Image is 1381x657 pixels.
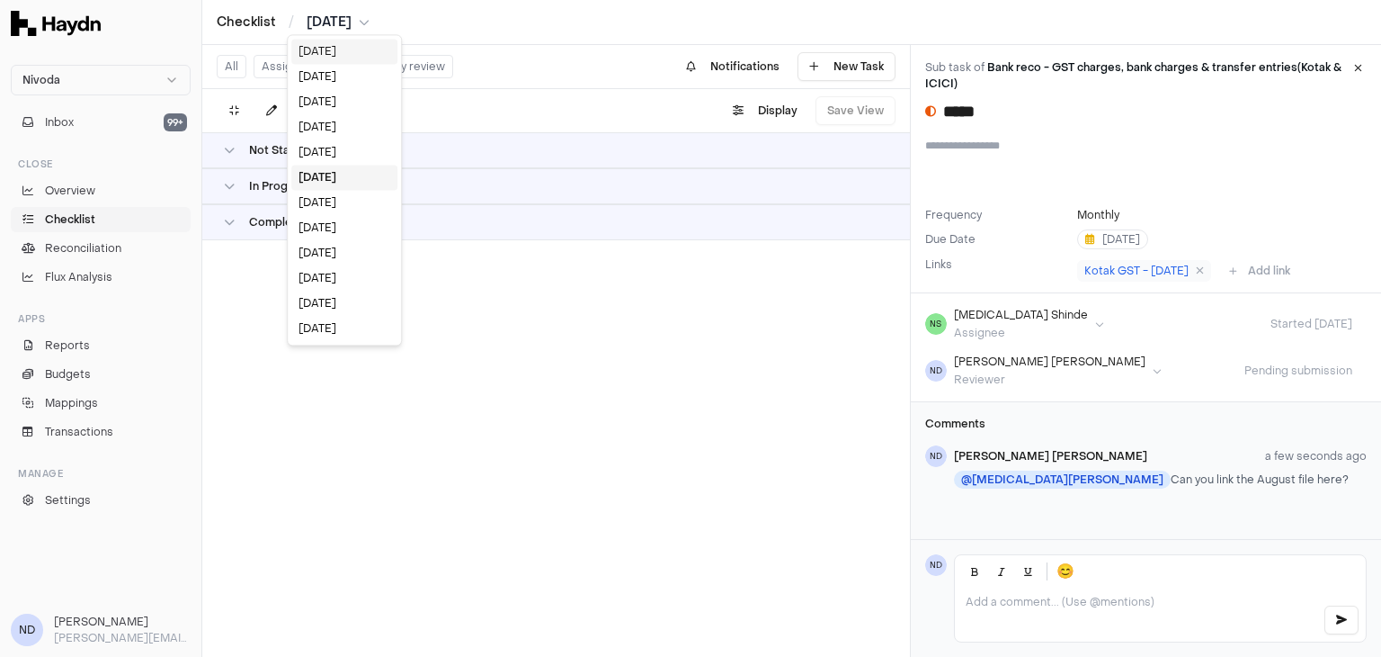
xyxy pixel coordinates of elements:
[291,190,397,215] div: [DATE]
[291,139,397,165] div: [DATE]
[291,215,397,240] div: [DATE]
[291,89,397,114] div: [DATE]
[291,291,397,316] div: [DATE]
[291,165,397,190] div: [DATE]
[291,240,397,265] div: [DATE]
[291,265,397,291] div: [DATE]
[291,39,397,64] div: [DATE]
[291,316,397,341] div: [DATE]
[291,64,397,89] div: [DATE]
[291,114,397,139] div: [DATE]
